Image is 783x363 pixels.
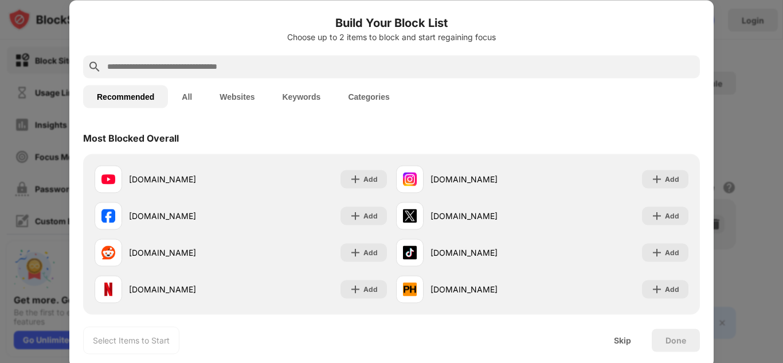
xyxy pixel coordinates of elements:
div: Select Items to Start [93,334,170,346]
div: [DOMAIN_NAME] [129,283,241,295]
div: Skip [614,335,631,345]
div: [DOMAIN_NAME] [129,247,241,259]
img: favicons [101,172,115,186]
div: [DOMAIN_NAME] [430,210,542,222]
button: All [168,85,206,108]
div: Add [363,283,378,295]
div: Add [665,283,679,295]
button: Keywords [268,85,334,108]
div: Choose up to 2 items to block and start regaining focus [83,32,700,41]
div: [DOMAIN_NAME] [430,173,542,185]
div: [DOMAIN_NAME] [129,210,241,222]
div: Add [363,173,378,185]
button: Categories [334,85,403,108]
img: favicons [403,209,417,223]
img: search.svg [88,60,101,73]
div: Add [363,247,378,258]
h6: Build Your Block List [83,14,700,31]
div: Done [665,335,686,345]
button: Websites [206,85,268,108]
div: Add [363,210,378,221]
img: favicons [101,209,115,223]
div: [DOMAIN_NAME] [430,283,542,295]
div: Add [665,247,679,258]
img: favicons [403,172,417,186]
img: favicons [403,245,417,259]
button: Recommended [83,85,168,108]
div: Add [665,173,679,185]
div: Add [665,210,679,221]
div: [DOMAIN_NAME] [129,173,241,185]
img: favicons [101,282,115,296]
div: [DOMAIN_NAME] [430,247,542,259]
img: favicons [403,282,417,296]
div: Most Blocked Overall [83,132,179,143]
img: favicons [101,245,115,259]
